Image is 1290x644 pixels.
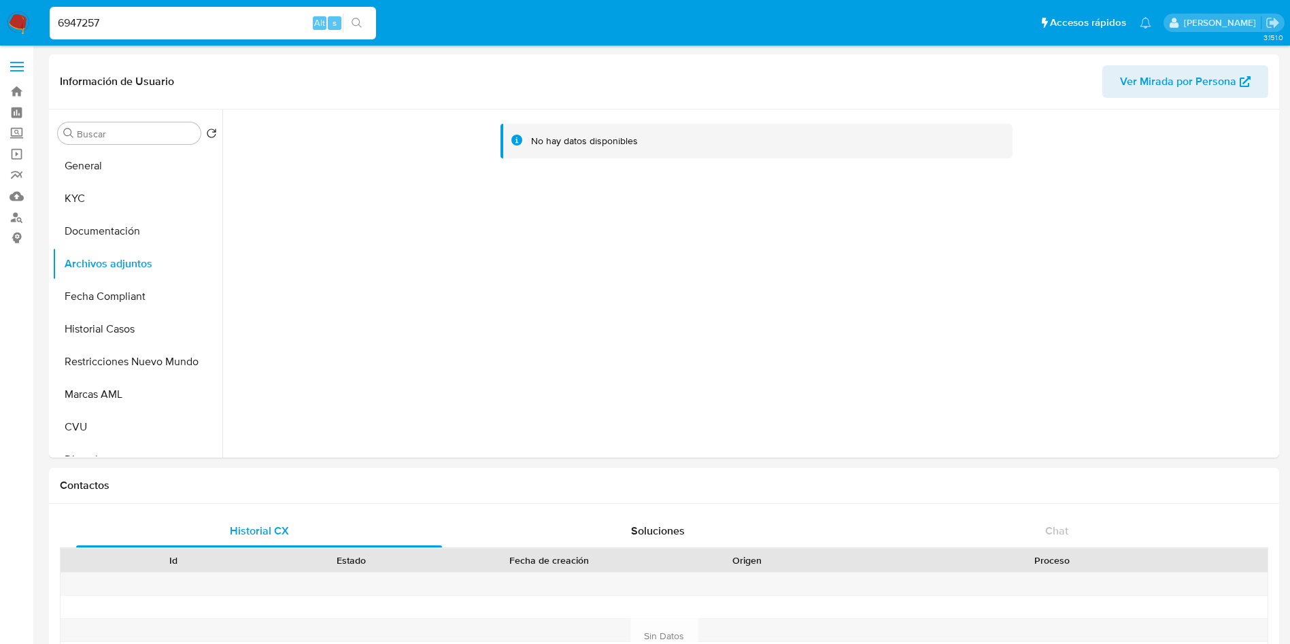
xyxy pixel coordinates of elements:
[52,378,222,411] button: Marcas AML
[1045,523,1068,539] span: Chat
[1050,16,1126,30] span: Accesos rápidos
[1184,16,1261,29] p: sandra.helbardt@mercadolibre.com
[531,135,638,148] div: No hay datos disponibles
[314,16,325,29] span: Alt
[631,523,685,539] span: Soluciones
[94,554,253,567] div: Id
[77,128,195,140] input: Buscar
[52,248,222,280] button: Archivos adjuntos
[52,411,222,443] button: CVU
[1102,65,1268,98] button: Ver Mirada por Persona
[1120,65,1236,98] span: Ver Mirada por Persona
[50,14,376,32] input: Buscar usuario o caso...
[52,215,222,248] button: Documentación
[333,16,337,29] span: s
[63,128,74,139] button: Buscar
[52,313,222,345] button: Historial Casos
[52,443,222,476] button: Direcciones
[1140,17,1151,29] a: Notificaciones
[450,554,649,567] div: Fecha de creación
[668,554,827,567] div: Origen
[230,523,289,539] span: Historial CX
[52,280,222,313] button: Fecha Compliant
[52,150,222,182] button: General
[52,345,222,378] button: Restricciones Nuevo Mundo
[60,479,1268,492] h1: Contactos
[1266,16,1280,30] a: Salir
[343,14,371,33] button: search-icon
[60,75,174,88] h1: Información de Usuario
[52,182,222,215] button: KYC
[206,128,217,143] button: Volver al orden por defecto
[846,554,1258,567] div: Proceso
[272,554,431,567] div: Estado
